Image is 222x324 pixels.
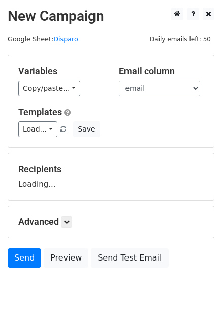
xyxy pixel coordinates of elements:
[8,248,41,268] a: Send
[146,34,214,45] span: Daily emails left: 50
[146,35,214,43] a: Daily emails left: 50
[18,164,204,190] div: Loading...
[18,81,80,96] a: Copy/paste...
[18,107,62,117] a: Templates
[8,8,214,25] h2: New Campaign
[18,66,104,77] h5: Variables
[44,248,88,268] a: Preview
[53,35,78,43] a: Disparo
[91,248,168,268] a: Send Test Email
[119,66,204,77] h5: Email column
[18,164,204,175] h5: Recipients
[18,121,57,137] a: Load...
[73,121,100,137] button: Save
[8,35,78,43] small: Google Sheet:
[18,216,204,228] h5: Advanced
